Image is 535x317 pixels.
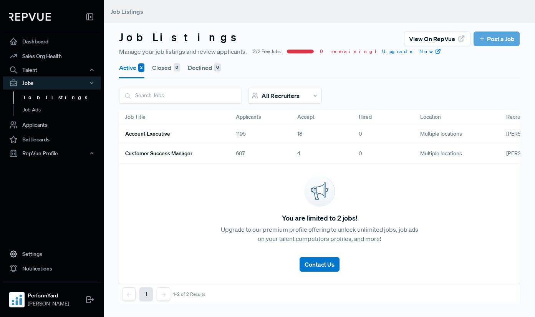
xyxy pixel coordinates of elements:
button: 1 [139,287,153,301]
a: Upgrade Now [382,48,441,55]
p: Upgrade to our premium profile offering to unlock unlimited jobs, job ads on your talent competit... [219,225,420,243]
div: Multiple locations [414,144,500,164]
h3: Job Listings [119,31,243,44]
nav: pagination [122,287,205,301]
a: Applicants [3,118,101,132]
a: Battlecards [3,132,101,147]
span: Job Listings [111,8,143,15]
div: 2 [138,63,144,72]
strong: PerformYard [28,292,69,300]
a: Sales Org Health [3,49,101,63]
div: 0 [353,144,414,164]
img: PerformYard [11,294,23,306]
span: View on RepVue [409,34,455,43]
button: Previous [122,287,136,301]
span: Job Title [125,113,146,121]
div: 687 [230,144,291,164]
div: 1-2 of 2 Results [173,292,205,297]
button: Talent [3,63,101,76]
h6: Account Executive [125,131,170,137]
button: Active 2 [119,57,144,78]
a: PerformYardPerformYard[PERSON_NAME] [3,282,101,311]
div: 4 [291,144,353,164]
span: Contact Us [305,261,335,268]
a: Dashboard [3,34,101,49]
button: Declined 0 [188,57,221,78]
button: View on RepVue [404,32,470,46]
span: Recruiter(s) [506,113,534,121]
button: Closed 0 [152,57,180,78]
span: Hired [359,113,372,121]
button: Next [157,287,170,301]
button: Jobs [3,76,101,90]
a: Customer Success Manager [125,147,217,160]
a: Job Ads [13,104,111,116]
a: Notifications [3,261,101,276]
a: Settings [3,247,101,261]
span: 0 remaining! [320,48,376,55]
div: 0 [174,63,180,72]
span: You are limited to 2 jobs! [282,213,357,223]
img: announcement [304,176,335,207]
button: Contact Us [300,257,340,272]
span: Manage your job listings and review applicants. [119,47,247,56]
span: Applicants [236,113,261,121]
div: 0 [353,124,414,144]
a: Contact Us [300,251,340,272]
a: Job Listings [13,91,111,104]
a: Account Executive [125,128,217,141]
div: 1195 [230,124,291,144]
span: All Recruiters [262,92,300,100]
span: Accept [297,113,315,121]
div: Multiple locations [414,124,500,144]
div: 0 [214,63,221,72]
button: RepVue Profile [3,147,101,160]
span: [PERSON_NAME] [28,300,69,308]
div: 18 [291,124,353,144]
span: Location [420,113,441,121]
input: Search Jobs [119,88,242,103]
img: RepVue [9,13,51,21]
h6: Customer Success Manager [125,150,192,157]
span: 2/2 Free Jobs [253,48,281,55]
